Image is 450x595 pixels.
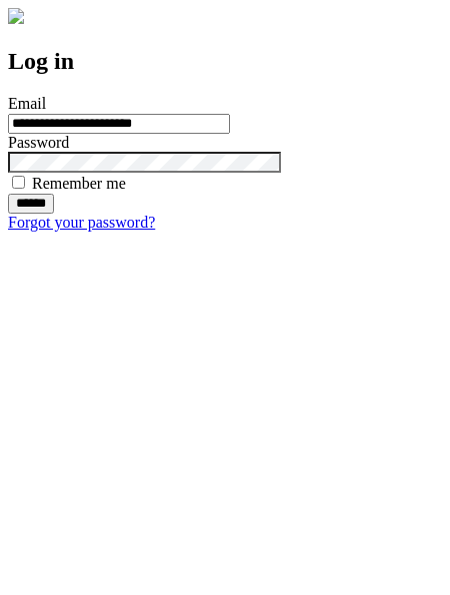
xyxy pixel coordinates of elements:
label: Password [8,134,69,151]
label: Email [8,95,46,112]
a: Forgot your password? [8,214,155,231]
img: logo-4e3dc11c47720685a147b03b5a06dd966a58ff35d612b21f08c02c0306f2b779.png [8,8,24,24]
label: Remember me [32,175,126,192]
h2: Log in [8,48,442,75]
